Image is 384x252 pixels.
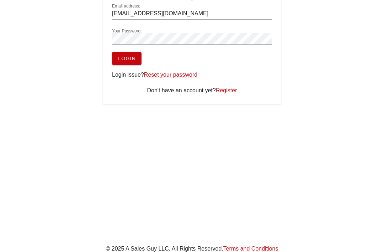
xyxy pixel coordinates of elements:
[112,86,272,95] div: Don't have an account yet?
[223,246,278,252] a: Terms and Conditions
[112,29,142,34] label: Your Password:
[216,87,237,93] a: Register
[118,56,136,61] span: Login
[112,4,140,9] label: Email address:
[144,72,197,78] a: Reset your password
[112,52,142,65] button: Login
[112,71,272,79] div: Login issue?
